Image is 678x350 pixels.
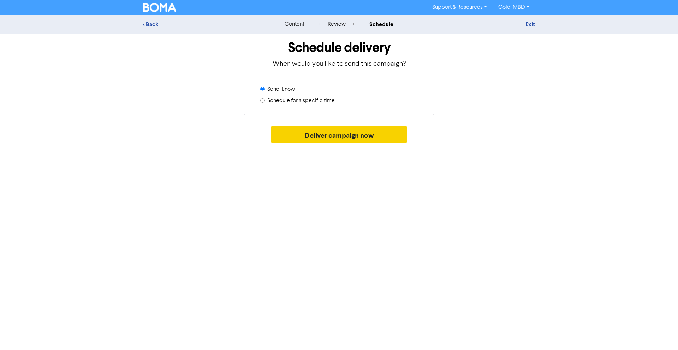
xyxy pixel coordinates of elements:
[643,316,678,350] iframe: Chat Widget
[319,20,355,29] div: review
[143,3,176,12] img: BOMA Logo
[143,20,267,29] div: < Back
[143,40,535,56] h1: Schedule delivery
[143,59,535,69] p: When would you like to send this campaign?
[267,96,335,105] label: Schedule for a specific time
[267,85,295,94] label: Send it now
[427,2,493,13] a: Support & Resources
[493,2,535,13] a: Goldi MBD
[525,21,535,28] a: Exit
[369,20,393,29] div: schedule
[271,126,407,143] button: Deliver campaign now
[285,20,304,29] div: content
